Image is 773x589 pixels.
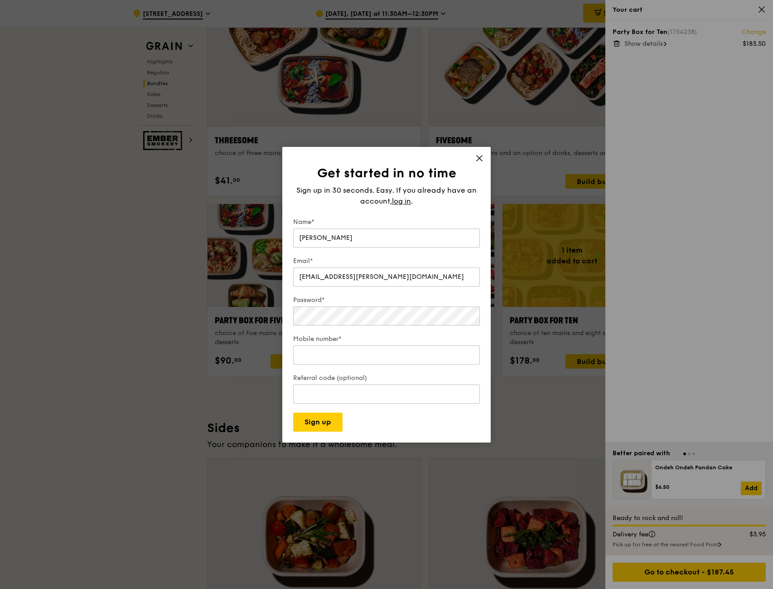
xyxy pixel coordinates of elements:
span: . [411,197,413,205]
label: Name* [293,218,480,227]
span: Sign up in 30 seconds. Easy. If you already have an account, [296,186,477,205]
h1: Get started in no time [293,165,480,181]
span: log in [392,196,411,207]
label: Password* [293,296,480,305]
label: Email* [293,257,480,266]
label: Mobile number* [293,335,480,344]
label: Referral code (optional) [293,374,480,383]
button: Sign up [293,413,343,432]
